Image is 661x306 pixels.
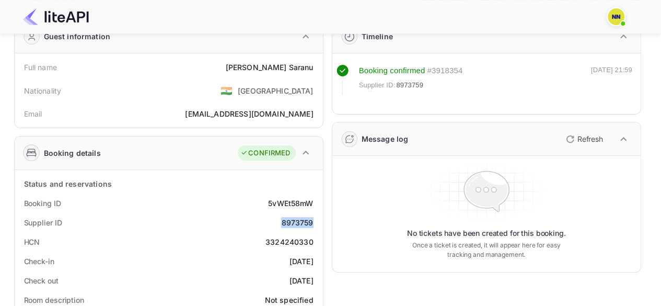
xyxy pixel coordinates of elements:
[427,65,462,77] div: # 3918354
[238,85,314,96] div: [GEOGRAPHIC_DATA]
[359,65,425,77] div: Booking confirmed
[265,294,314,305] div: Not specified
[23,8,89,25] img: LiteAPI Logo
[240,148,290,158] div: CONFIRMED
[362,133,409,144] div: Message log
[591,65,632,95] div: [DATE] 21:59
[608,8,624,25] img: N/A N/A
[24,178,112,189] div: Status and reservations
[24,256,54,267] div: Check-in
[24,85,62,96] div: Nationality
[221,81,233,100] span: United States
[577,133,603,144] p: Refresh
[289,256,314,267] div: [DATE]
[265,236,314,247] div: 3324240330
[44,31,111,42] div: Guest information
[404,241,569,259] p: Once a ticket is created, it will appear here for easy tracking and management.
[185,108,313,119] div: [EMAIL_ADDRESS][DOMAIN_NAME]
[407,228,566,239] p: No tickets have been created for this booking.
[359,80,396,90] span: Supplier ID:
[396,80,423,90] span: 8973759
[44,148,101,158] div: Booking details
[24,198,61,209] div: Booking ID
[225,62,313,73] div: [PERSON_NAME] Saranu
[24,217,62,228] div: Supplier ID
[281,217,313,228] div: 8973759
[24,108,42,119] div: Email
[24,62,57,73] div: Full name
[24,294,84,305] div: Room description
[24,236,40,247] div: HCN
[560,131,607,148] button: Refresh
[289,275,314,286] div: [DATE]
[24,275,59,286] div: Check out
[268,198,313,209] div: 5vWEt58mW
[362,31,393,42] div: Timeline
